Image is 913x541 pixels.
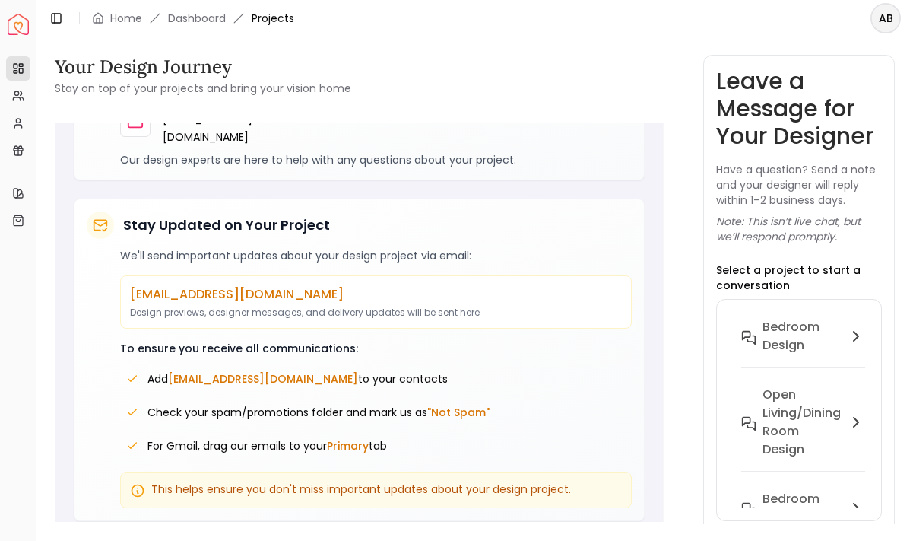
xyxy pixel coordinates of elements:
p: Design previews, designer messages, and delivery updates will be sent here [130,307,622,319]
p: Select a project to start a conversation [716,263,882,293]
span: "Not Spam" [427,405,490,420]
span: Add to your contacts [147,371,448,387]
a: Spacejoy [8,14,29,35]
button: AB [870,3,901,33]
small: Stay on top of your projects and bring your vision home [55,81,351,96]
h6: Bedroom Design [762,318,841,355]
p: Note: This isn’t live chat, but we’ll respond promptly. [716,214,882,244]
a: [EMAIL_ADDRESS][DOMAIN_NAME] [163,110,252,146]
button: Bedroom Design [729,312,877,380]
span: [EMAIL_ADDRESS][DOMAIN_NAME] [168,371,358,387]
a: Home [110,11,142,26]
h6: Open Living/Dining Room Design [762,386,841,459]
img: Spacejoy Logo [8,14,29,35]
h3: Your Design Journey [55,55,351,79]
button: Open Living/Dining Room Design [729,380,877,484]
span: Primary [327,438,369,453]
span: Projects [252,11,294,26]
nav: breadcrumb [92,11,294,26]
a: Dashboard [168,11,226,26]
span: AB [872,5,899,32]
span: Check your spam/promotions folder and mark us as [147,405,490,420]
span: For Gmail, drag our emails to your tab [147,438,387,453]
h6: Bedroom Design [762,490,841,527]
p: Our design experts are here to help with any questions about your project. [120,152,632,167]
h3: Leave a Message for Your Designer [716,68,882,150]
p: We'll send important updates about your design project via email: [120,248,632,263]
span: This helps ensure you don't miss important updates about your design project. [151,482,571,497]
h5: Stay Updated on Your Project [123,215,330,236]
p: [EMAIL_ADDRESS][DOMAIN_NAME] [130,285,622,304]
p: Have a question? Send a note and your designer will reply within 1–2 business days. [716,162,882,208]
p: To ensure you receive all communications: [120,341,632,356]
